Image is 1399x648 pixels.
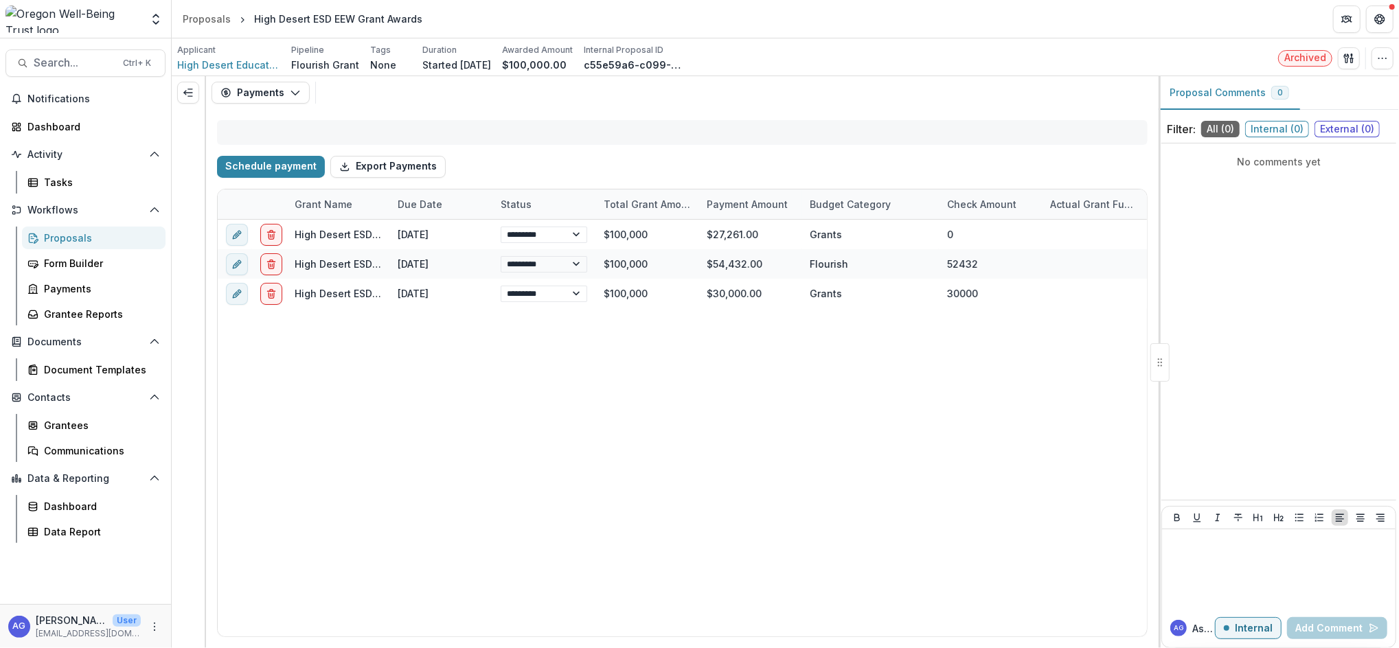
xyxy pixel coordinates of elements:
div: Total Grant Amount [595,189,698,219]
button: Underline [1189,509,1205,526]
a: Proposals [177,9,236,29]
a: High Desert ESD EEW Grant Awards [295,229,463,240]
div: Status [492,189,595,219]
div: Asta Garmon [13,622,26,631]
div: Tasks [44,175,155,189]
div: 52432 [947,257,978,271]
button: Internal [1215,617,1282,639]
a: Communications [22,439,166,462]
button: Align Center [1352,509,1369,526]
a: Grantees [22,414,166,437]
p: Internal [1235,623,1273,634]
span: Contacts [27,392,144,404]
div: Request Amount [1145,197,1240,211]
div: Dashboard [44,499,155,513]
button: Notifications [5,88,166,110]
span: Documents [27,336,144,348]
div: High Desert ESD EEW Grant Awards [254,12,422,26]
p: None [370,58,396,72]
div: Payment Amount [698,197,796,211]
div: Ctrl + K [120,56,154,71]
a: Form Builder [22,252,166,275]
div: Due Date [389,189,492,219]
button: Italicize [1209,509,1226,526]
a: Payments [22,277,166,300]
div: Grant Name [286,197,361,211]
span: 0 [1277,88,1283,97]
div: Grantees [44,418,155,432]
button: Search... [5,49,166,77]
div: Status [492,197,540,211]
div: Grantee Reports [44,307,155,321]
button: Align Right [1372,509,1389,526]
div: Grants [810,286,842,301]
div: [DATE] [389,279,492,308]
div: Request Amount [1145,189,1248,219]
a: Tasks [22,171,166,194]
div: Check Amount [939,189,1042,219]
div: Proposals [183,12,231,26]
button: Open Documents [5,331,166,353]
div: Payment Amount [698,189,801,219]
div: [DATE] [389,249,492,279]
div: Budget Category [801,197,899,211]
nav: breadcrumb [177,9,428,29]
a: High Desert ESD EEW Grant Awards [295,288,463,299]
p: Filter: [1167,121,1196,137]
button: Open Data & Reporting [5,467,166,489]
button: edit [226,223,248,245]
div: $54,432.00 [698,249,801,279]
button: Open entity switcher [146,5,166,33]
div: Grants [810,227,842,242]
div: Dashboard [27,119,155,134]
a: High Desert Education Service District [177,58,280,72]
img: Oregon Well-Being Trust logo [5,5,141,33]
div: 0 [947,227,953,242]
span: Internal ( 0 ) [1245,121,1309,137]
div: Payments [44,281,155,296]
div: $27,261.00 [698,220,801,249]
button: Strike [1230,509,1247,526]
button: edit [226,282,248,304]
button: Open Workflows [5,199,166,221]
a: Dashboard [22,495,166,518]
button: Schedule payment [217,156,325,178]
p: Pipeline [291,44,324,56]
button: Align Left [1332,509,1348,526]
span: Search... [34,56,115,69]
a: Data Report [22,520,166,543]
p: [EMAIL_ADDRESS][DOMAIN_NAME] [36,627,141,640]
button: delete [260,223,282,245]
div: Due Date [389,197,451,211]
div: Budget Category [801,189,939,219]
span: Data & Reporting [27,473,144,485]
button: Heading 1 [1250,509,1266,526]
button: Bold [1169,509,1185,526]
button: Expand left [177,82,199,104]
span: All ( 0 ) [1201,121,1240,137]
div: Grant Name [286,189,389,219]
p: Internal Proposal ID [584,44,663,56]
div: [DATE] [389,220,492,249]
p: $100,000.00 [502,58,567,72]
p: c55e59a6-c099-4408-bb85-e9c801e75853 [584,58,687,72]
p: User [113,614,141,627]
button: edit [226,253,248,275]
button: Payments [212,82,310,104]
button: Ordered List [1311,509,1328,526]
button: Export Payments [330,156,446,178]
button: Open Activity [5,143,166,165]
div: 30000 [947,286,978,301]
p: Tags [370,44,391,56]
div: Asta Garmon [1174,625,1183,632]
span: Activity [27,149,144,161]
button: delete [260,282,282,304]
div: $100,000 [595,279,698,308]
